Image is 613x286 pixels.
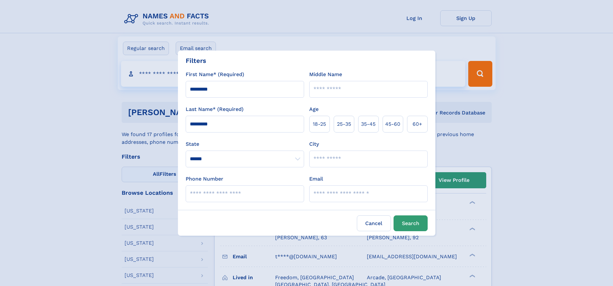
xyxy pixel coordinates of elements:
span: 60+ [413,120,422,128]
span: 45‑60 [385,120,400,128]
label: City [309,140,319,148]
span: 35‑45 [361,120,376,128]
label: Email [309,175,323,183]
span: 25‑35 [337,120,351,128]
label: Age [309,105,319,113]
label: Middle Name [309,71,342,78]
label: First Name* (Required) [186,71,244,78]
label: Phone Number [186,175,223,183]
label: Cancel [357,215,391,231]
span: 18‑25 [313,120,326,128]
label: Last Name* (Required) [186,105,244,113]
div: Filters [186,56,206,65]
button: Search [394,215,428,231]
label: State [186,140,304,148]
